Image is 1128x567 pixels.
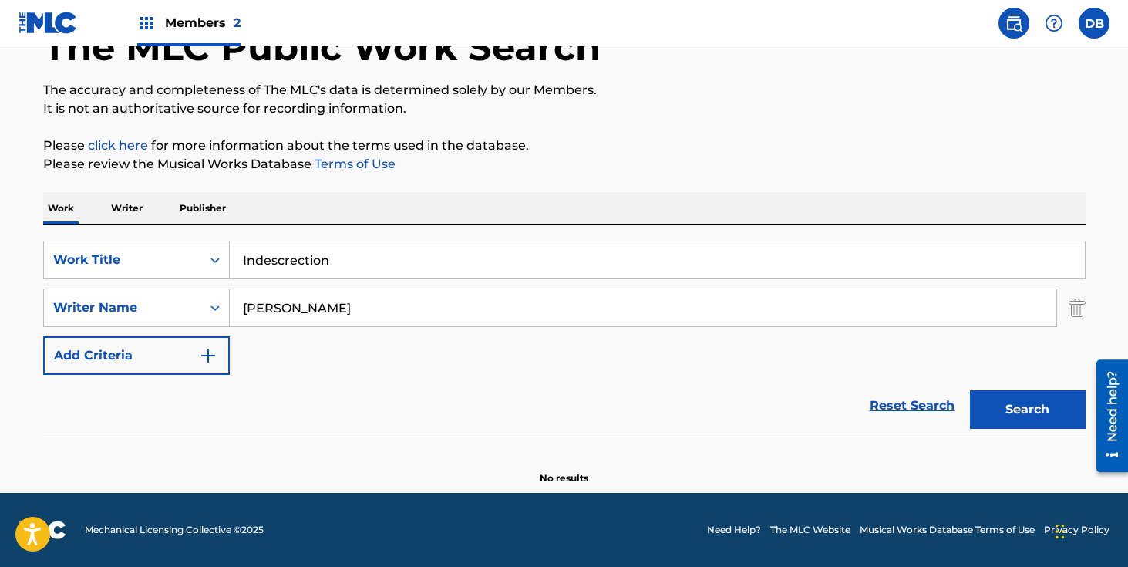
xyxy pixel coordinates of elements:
[43,192,79,224] p: Work
[1079,8,1109,39] div: User Menu
[860,523,1035,537] a: Musical Works Database Terms of Use
[137,14,156,32] img: Top Rightsholders
[234,15,241,30] span: 2
[106,192,147,224] p: Writer
[970,390,1086,429] button: Search
[43,24,601,70] h1: The MLC Public Work Search
[1056,508,1065,555] div: Drag
[43,155,1086,174] p: Please review the Musical Works Database
[43,100,1086,118] p: It is not an authoritative source for recording information.
[1069,289,1086,327] img: Delete Criterion
[19,521,66,539] img: logo
[43,241,1086,437] form: Search Form
[165,14,241,32] span: Members
[1051,493,1128,567] iframe: Chat Widget
[540,453,588,485] p: No results
[1005,14,1023,32] img: search
[53,299,192,317] div: Writer Name
[1044,523,1109,537] a: Privacy Policy
[1045,14,1063,32] img: help
[43,81,1086,100] p: The accuracy and completeness of The MLC's data is determined solely by our Members.
[998,8,1029,39] a: Public Search
[1085,354,1128,478] iframe: Resource Center
[1039,8,1069,39] div: Help
[862,389,962,423] a: Reset Search
[43,336,230,375] button: Add Criteria
[43,137,1086,155] p: Please for more information about the terms used in the database.
[85,523,264,537] span: Mechanical Licensing Collective © 2025
[88,138,148,153] a: click here
[311,157,396,171] a: Terms of Use
[175,192,231,224] p: Publisher
[53,251,192,269] div: Work Title
[19,12,78,34] img: MLC Logo
[199,346,217,365] img: 9d2ae6d4665cec9f34b9.svg
[707,523,761,537] a: Need Help?
[770,523,850,537] a: The MLC Website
